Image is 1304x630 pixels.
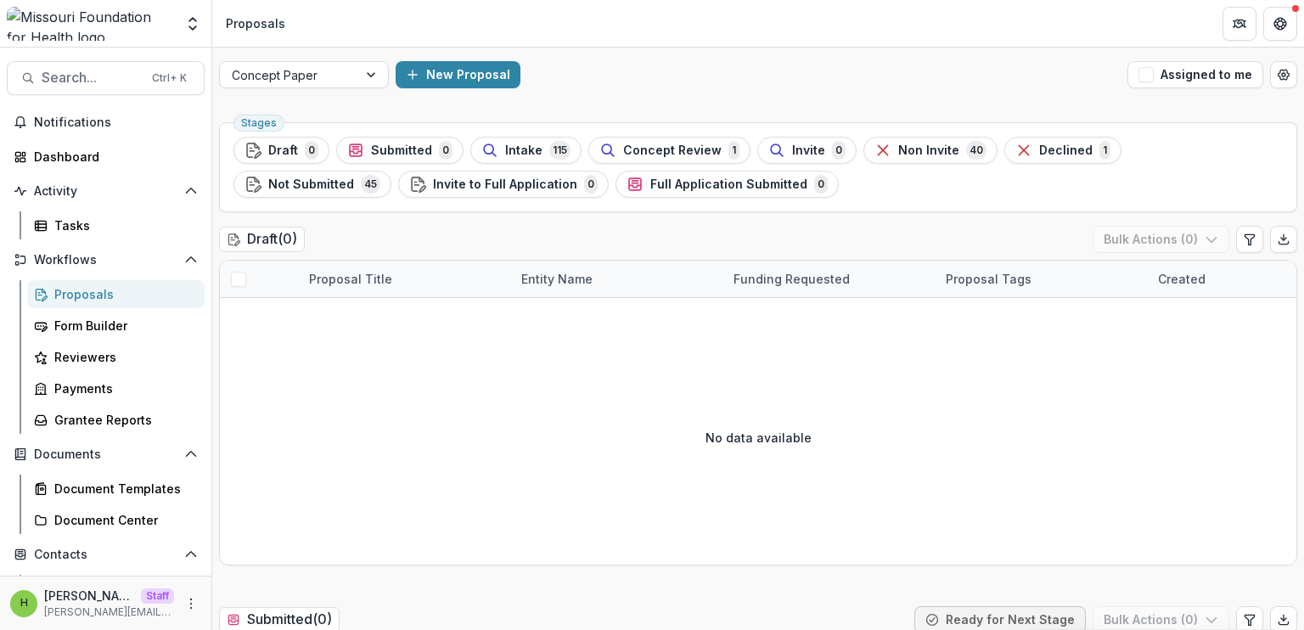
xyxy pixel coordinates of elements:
div: Entity Name [511,270,603,288]
div: Document Templates [54,480,191,498]
div: Dashboard [34,148,191,166]
button: Assigned to me [1127,61,1263,88]
button: Open Activity [7,177,205,205]
a: Document Templates [27,475,205,503]
div: Entity Name [511,261,723,297]
div: Proposal Tags [936,261,1148,297]
span: 115 [549,141,570,160]
button: Concept Review1 [588,137,750,164]
button: Search... [7,61,205,95]
button: More [181,593,201,614]
span: Concept Review [623,143,722,158]
span: Draft [268,143,298,158]
a: Grantees [27,575,205,603]
a: Tasks [27,211,205,239]
span: Contacts [34,548,177,562]
button: Open entity switcher [181,7,205,41]
span: Intake [505,143,542,158]
span: 0 [439,141,452,160]
span: 0 [584,175,598,194]
div: Proposal Title [299,261,511,297]
button: Open Workflows [7,246,205,273]
button: Non Invite40 [863,137,998,164]
button: Partners [1222,7,1256,41]
button: Full Application Submitted0 [615,171,839,198]
div: Payments [54,380,191,397]
button: Declined1 [1004,137,1121,164]
span: Not Submitted [268,177,354,192]
span: Documents [34,447,177,462]
a: Grantee Reports [27,406,205,434]
div: Created [1148,270,1216,288]
div: Form Builder [54,317,191,335]
button: Not Submitted45 [233,171,391,198]
div: Ctrl + K [149,69,190,87]
button: Bulk Actions (0) [1093,226,1229,253]
span: Activity [34,184,177,199]
span: Workflows [34,253,177,267]
button: Edit table settings [1236,226,1263,253]
div: Funding Requested [723,261,936,297]
a: Proposals [27,280,205,308]
span: Search... [42,70,142,86]
button: Intake115 [470,137,582,164]
span: 45 [361,175,380,194]
button: Invite0 [757,137,857,164]
span: Submitted [371,143,432,158]
p: Staff [141,588,174,604]
a: Document Center [27,506,205,534]
div: Grantee Reports [54,411,191,429]
span: 0 [832,141,846,160]
span: 40 [966,141,986,160]
div: Proposals [226,14,285,32]
div: Proposal Tags [936,270,1042,288]
div: Reviewers [54,348,191,366]
button: Notifications [7,109,205,136]
button: Draft0 [233,137,329,164]
p: [PERSON_NAME] [44,587,134,605]
img: Missouri Foundation for Health logo [7,7,174,41]
button: Open table manager [1270,61,1297,88]
button: Export table data [1270,226,1297,253]
button: Open Documents [7,441,205,468]
p: [PERSON_NAME][EMAIL_ADDRESS][DOMAIN_NAME] [44,605,174,620]
div: Tasks [54,217,191,234]
div: Proposals [54,285,191,303]
span: Declined [1039,143,1093,158]
div: Funding Requested [723,270,860,288]
div: Himanshu [20,598,28,609]
span: Invite [792,143,825,158]
span: 0 [814,175,828,194]
button: Open Contacts [7,541,205,568]
h2: Draft ( 0 ) [219,227,305,251]
button: Get Help [1263,7,1297,41]
button: Invite to Full Application0 [398,171,609,198]
button: New Proposal [396,61,520,88]
a: Payments [27,374,205,402]
a: Form Builder [27,312,205,340]
a: Reviewers [27,343,205,371]
span: 0 [305,141,318,160]
span: 1 [1099,141,1110,160]
span: Notifications [34,115,198,130]
div: Proposal Title [299,270,402,288]
a: Dashboard [7,143,205,171]
span: Non Invite [898,143,959,158]
p: No data available [705,429,812,447]
nav: breadcrumb [219,11,292,36]
button: Submitted0 [336,137,464,164]
span: Full Application Submitted [650,177,807,192]
span: 1 [728,141,739,160]
span: Stages [241,117,277,129]
div: Document Center [54,511,191,529]
span: Invite to Full Application [433,177,577,192]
